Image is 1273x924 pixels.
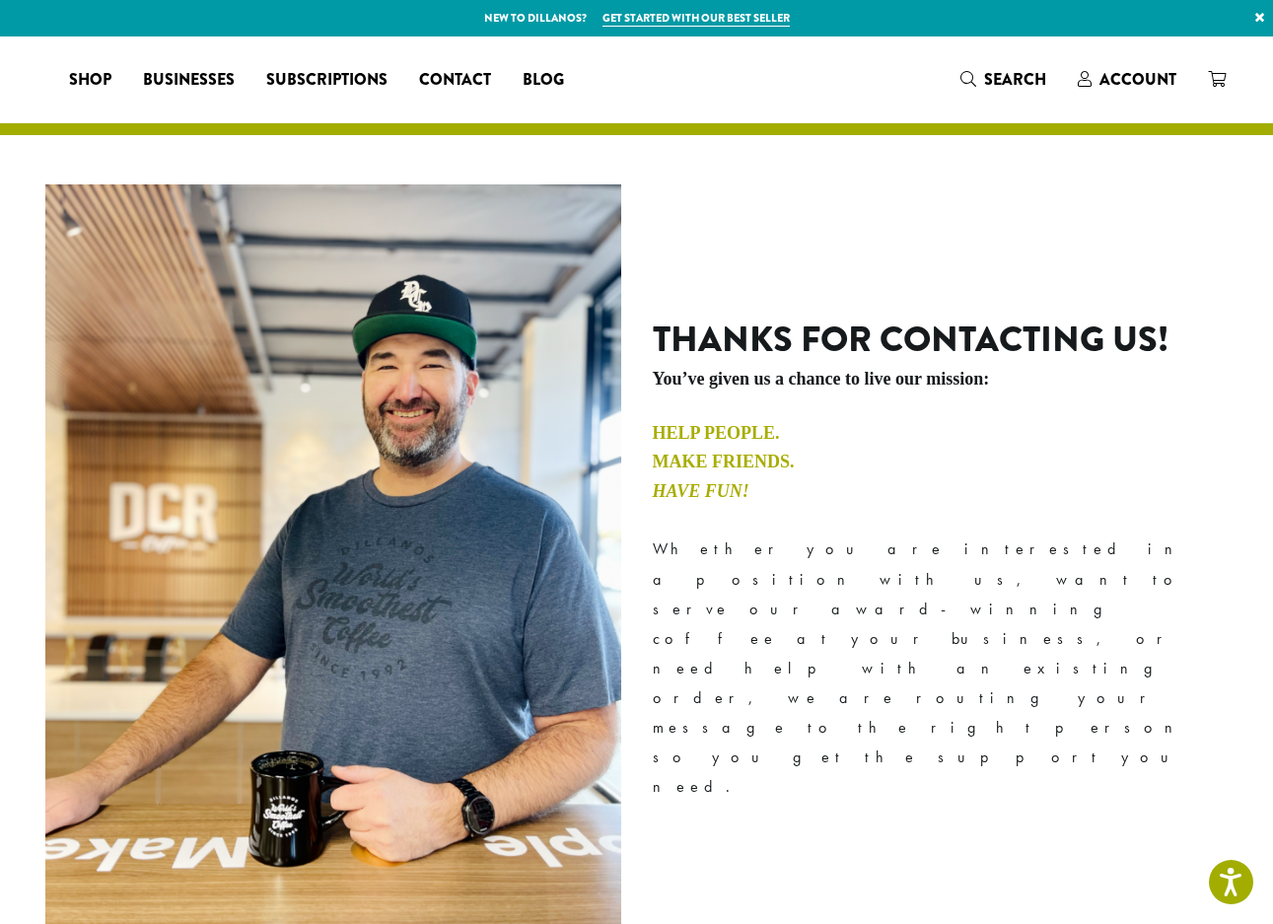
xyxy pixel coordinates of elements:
[266,68,388,93] span: Subscriptions
[653,481,749,501] em: Have Fun!
[653,534,1229,802] p: Whether you are interested in a position with us, want to serve our award-winning coffee at your ...
[653,319,1229,361] h2: Thanks for contacting us!
[984,68,1046,91] span: Search
[69,68,111,93] span: Shop
[523,68,564,93] span: Blog
[602,10,790,27] a: Get started with our best seller
[1099,68,1176,91] span: Account
[653,369,1229,391] h5: You’ve given us a chance to live our mission:
[143,68,235,93] span: Businesses
[653,423,1229,445] h4: Help People.
[419,68,491,93] span: Contact
[945,63,1062,96] a: Search
[653,452,1229,473] h4: Make Friends.
[53,64,127,96] a: Shop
